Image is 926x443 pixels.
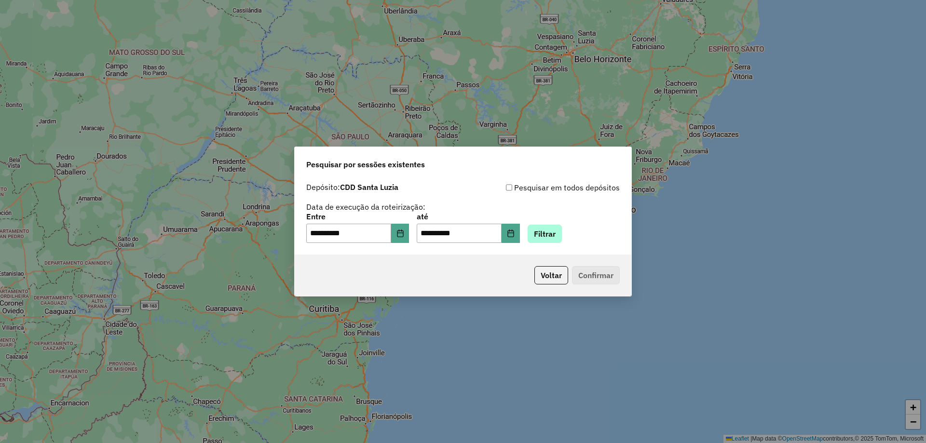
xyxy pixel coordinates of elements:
button: Choose Date [502,224,520,243]
label: Data de execução da roteirização: [306,201,425,213]
div: Pesquisar em todos depósitos [463,182,620,193]
button: Choose Date [391,224,409,243]
button: Voltar [534,266,568,284]
button: Filtrar [528,225,562,243]
label: Entre [306,211,409,222]
label: até [417,211,519,222]
label: Depósito: [306,181,398,193]
strong: CDD Santa Luzia [340,182,398,192]
span: Pesquisar por sessões existentes [306,159,425,170]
